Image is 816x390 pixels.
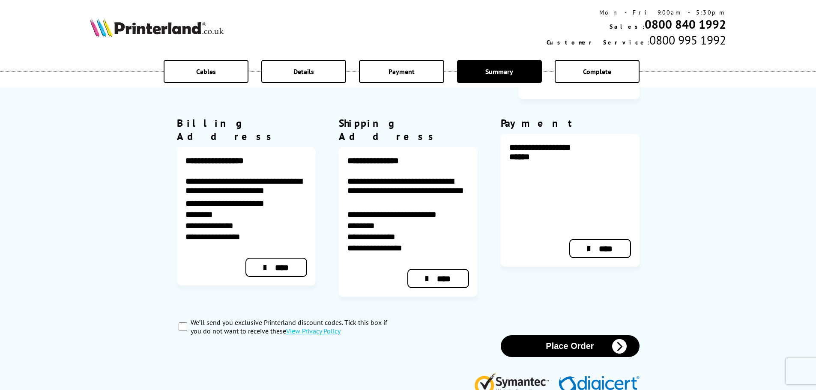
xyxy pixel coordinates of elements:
[485,67,513,76] span: Summary
[196,67,216,76] span: Cables
[547,9,726,16] div: Mon - Fri 9:00am - 5:30pm
[191,318,399,335] label: We’ll send you exclusive Printerland discount codes. Tick this box if you do not want to receive ...
[501,116,640,130] div: Payment
[547,39,649,46] span: Customer Service:
[90,18,224,37] img: Printerland Logo
[389,67,415,76] span: Payment
[645,16,726,32] a: 0800 840 1992
[339,116,478,143] div: Shipping Address
[286,327,341,335] a: modal_privacy
[177,116,316,143] div: Billing Address
[649,32,726,48] span: 0800 995 1992
[501,335,640,357] button: Place Order
[610,23,645,30] span: Sales:
[293,67,314,76] span: Details
[583,67,611,76] span: Complete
